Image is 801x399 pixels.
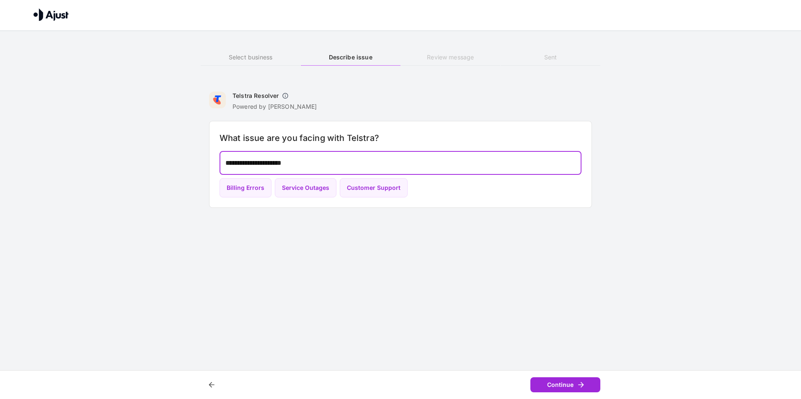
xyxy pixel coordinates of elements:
[501,53,600,62] h6: Sent
[233,102,317,111] p: Powered by [PERSON_NAME]
[220,131,581,145] h6: What issue are you facing with Telstra?
[530,377,600,393] button: Continue
[340,178,408,198] button: Customer Support
[34,8,69,21] img: Ajust
[233,92,279,100] h6: Telstra Resolver
[275,178,336,198] button: Service Outages
[209,92,226,108] img: Telstra
[301,53,400,62] h6: Describe issue
[201,53,300,62] h6: Select business
[400,53,500,62] h6: Review message
[220,178,271,198] button: Billing Errors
